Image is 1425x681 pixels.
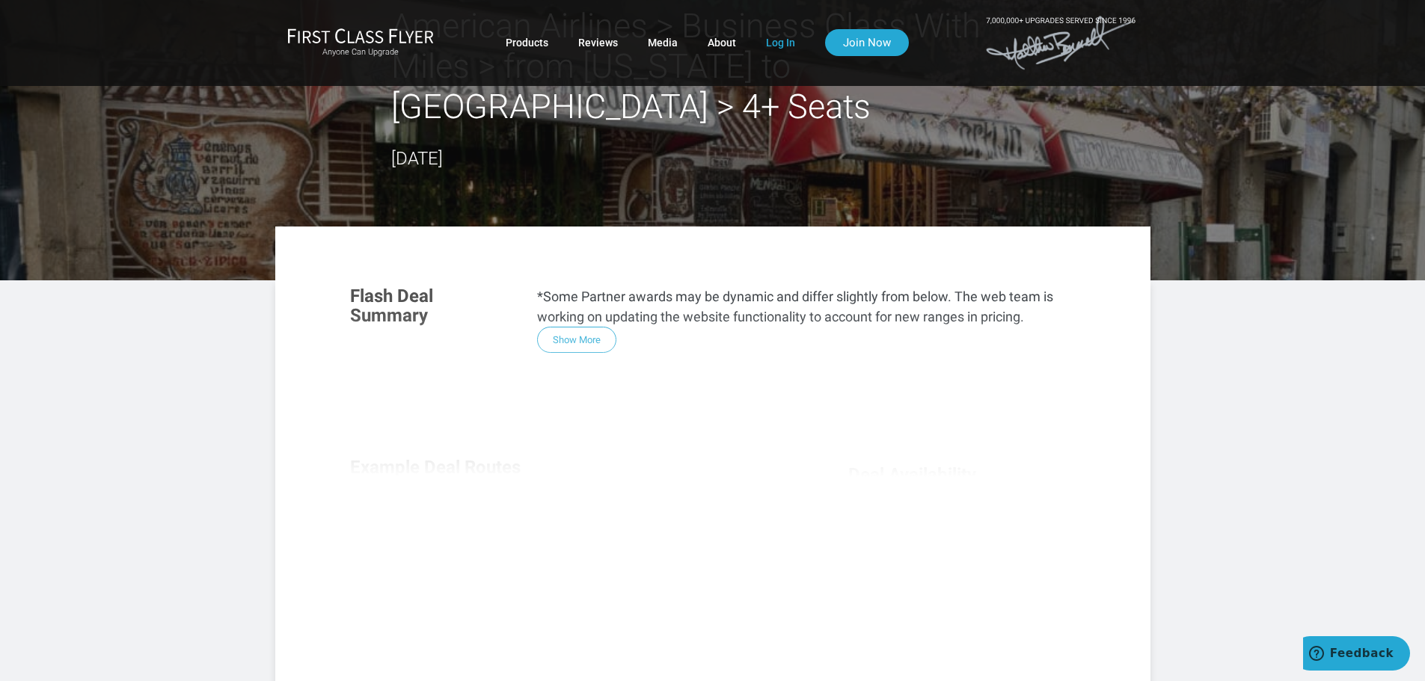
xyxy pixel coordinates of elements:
h3: Flash Deal Summary [350,286,515,326]
a: Join Now [825,29,909,56]
a: First Class FlyerAnyone Can Upgrade [287,28,434,58]
img: First Class Flyer [287,28,434,43]
a: Reviews [578,29,618,56]
small: Anyone Can Upgrade [287,47,434,58]
time: [DATE] [391,148,443,169]
iframe: Opens a widget where you can find more information [1303,636,1410,674]
a: About [708,29,736,56]
a: Products [506,29,548,56]
p: *Some Partner awards may be dynamic and differ slightly from below. The web team is working on up... [537,286,1076,327]
a: Log In [766,29,795,56]
a: Media [648,29,678,56]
